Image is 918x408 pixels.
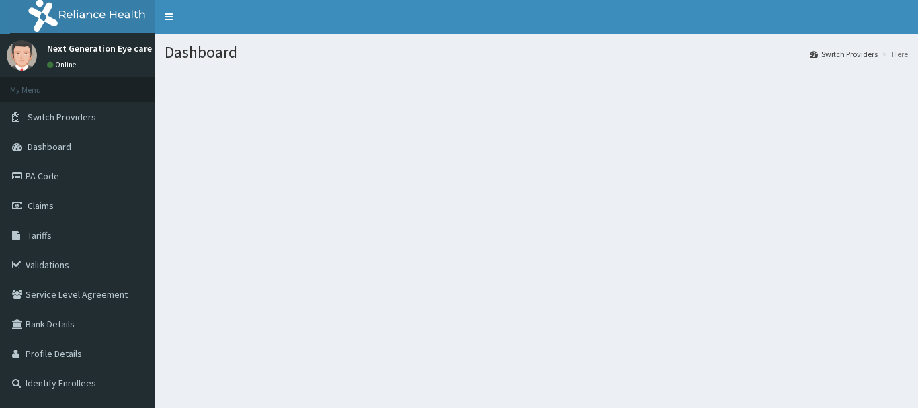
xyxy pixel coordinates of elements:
[28,200,54,212] span: Claims
[28,111,96,123] span: Switch Providers
[28,140,71,153] span: Dashboard
[879,48,908,60] li: Here
[28,229,52,241] span: Tariffs
[7,40,37,71] img: User Image
[165,44,908,61] h1: Dashboard
[810,48,878,60] a: Switch Providers
[47,60,79,69] a: Online
[47,44,168,53] p: Next Generation Eye care Ltd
